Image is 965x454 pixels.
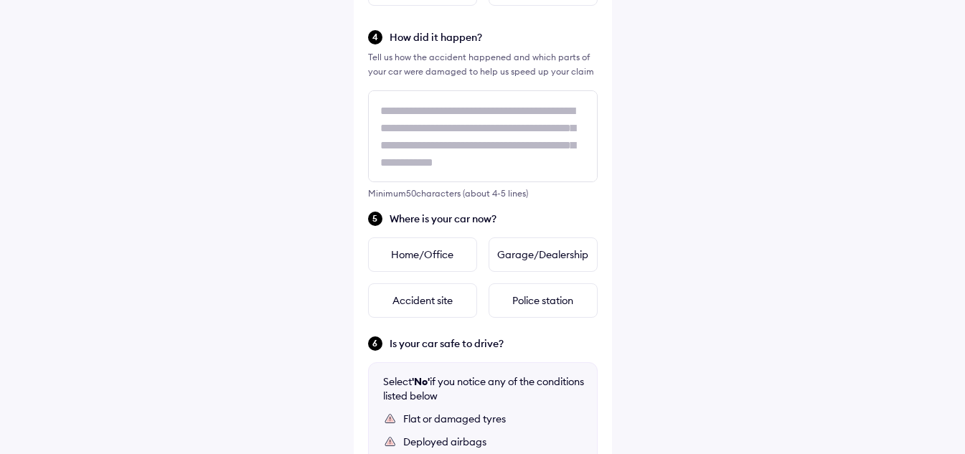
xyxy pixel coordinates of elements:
span: How did it happen? [390,30,598,44]
span: Where is your car now? [390,212,598,226]
span: Is your car safe to drive? [390,336,598,351]
div: Minimum 50 characters (about 4-5 lines) [368,188,598,199]
div: Home/Office [368,237,477,272]
div: Garage/Dealership [489,237,598,272]
b: 'No' [412,375,430,388]
div: Tell us how the accident happened and which parts of your car were damaged to help us speed up yo... [368,50,598,79]
div: Accident site [368,283,477,318]
div: Police station [489,283,598,318]
div: Flat or damaged tyres [403,412,583,426]
div: Select if you notice any of the conditions listed below [383,374,584,403]
div: Deployed airbags [403,435,583,449]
